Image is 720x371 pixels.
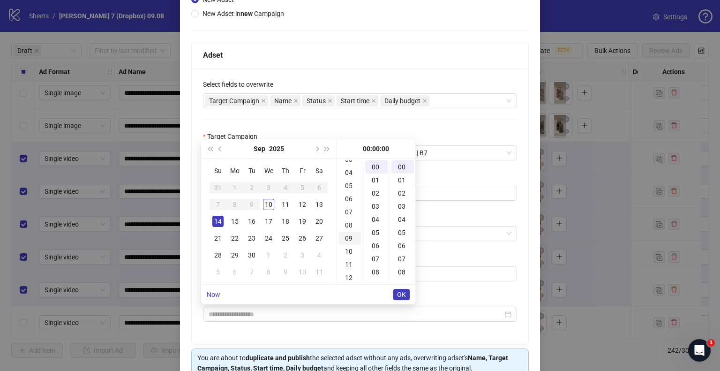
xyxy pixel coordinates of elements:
td: 2025-10-07 [243,264,260,280]
div: 03 [391,200,414,213]
td: 2025-09-27 [311,230,328,247]
td: 2025-09-08 [226,196,243,213]
td: 2025-09-23 [243,230,260,247]
div: 06 [338,192,361,205]
div: 4 [314,250,325,261]
td: 2025-09-14 [210,213,226,230]
td: 2025-09-10 [260,196,277,213]
td: 2025-10-01 [260,247,277,264]
div: 01 [365,174,388,187]
div: 13 [314,199,325,210]
div: 10 [338,245,361,258]
div: 06 [391,239,414,252]
td: 2025-09-20 [311,213,328,230]
td: 2025-09-16 [243,213,260,230]
button: Last year (Control + left) [205,139,215,158]
span: close [293,98,298,103]
div: 11 [314,266,325,278]
div: 2 [280,250,291,261]
th: Mo [226,162,243,179]
div: 27 [314,233,325,244]
input: Start time [209,309,503,319]
iframe: Intercom live chat [688,339,711,362]
td: 2025-10-05 [210,264,226,280]
span: Name [270,95,300,106]
td: 2025-10-09 [277,264,294,280]
span: Start time [337,95,378,106]
td: 2025-10-11 [311,264,328,280]
span: Target Campaign [209,96,259,106]
td: 2025-09-26 [294,230,311,247]
span: close [371,98,376,103]
div: 16 [246,216,257,227]
th: Su [210,162,226,179]
div: 05 [338,179,361,192]
div: 7 [246,266,257,278]
div: 5 [297,182,308,193]
button: OK [393,289,410,300]
div: 4 [280,182,291,193]
td: 2025-09-25 [277,230,294,247]
td: 2025-09-17 [260,213,277,230]
td: 2025-08-31 [210,179,226,196]
span: Status [302,95,335,106]
div: 9 [280,266,291,278]
div: 11 [280,199,291,210]
div: 14 [212,216,224,227]
td: 2025-09-02 [243,179,260,196]
td: 2025-09-04 [277,179,294,196]
td: 2025-10-10 [294,264,311,280]
td: 2025-10-03 [294,247,311,264]
div: 00 [391,160,414,174]
div: 26 [297,233,308,244]
th: Fr [294,162,311,179]
th: Sa [311,162,328,179]
div: 00 [365,160,388,174]
div: 30 [246,250,257,261]
th: Tu [243,162,260,179]
div: 15 [229,216,240,227]
td: 2025-09-03 [260,179,277,196]
button: Next month (PageDown) [311,139,322,158]
td: 2025-09-12 [294,196,311,213]
div: 12 [338,271,361,284]
span: Start time [341,96,369,106]
span: OK [397,291,406,298]
div: 25 [280,233,291,244]
td: 2025-10-02 [277,247,294,264]
td: 2025-09-21 [210,230,226,247]
td: 2025-09-09 [243,196,260,213]
div: 03 [365,200,388,213]
div: 12 [297,199,308,210]
span: close [422,98,427,103]
span: close [261,98,266,103]
div: 2 [246,182,257,193]
span: Status [307,96,326,106]
div: 09 [338,232,361,245]
div: 05 [365,226,388,239]
strong: duplicate and publish [246,354,310,362]
span: Daily budget [380,95,429,106]
td: 2025-10-08 [260,264,277,280]
div: 18 [280,216,291,227]
td: 2025-09-24 [260,230,277,247]
td: 2025-09-13 [311,196,328,213]
div: 24 [263,233,274,244]
div: 02 [365,187,388,200]
div: 3 [297,250,308,261]
div: 06 [365,239,388,252]
th: We [260,162,277,179]
td: 2025-09-07 [210,196,226,213]
div: 1 [229,182,240,193]
label: Select fields to overwrite [203,79,279,90]
td: 2025-09-30 [243,247,260,264]
div: 02 [391,187,414,200]
td: 2025-10-04 [311,247,328,264]
td: 2025-09-06 [311,179,328,196]
div: 19 [297,216,308,227]
span: New Adset in Campaign [202,10,284,17]
div: 21 [212,233,224,244]
button: Choose a month [254,139,265,158]
td: 2025-09-19 [294,213,311,230]
div: 23 [246,233,257,244]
